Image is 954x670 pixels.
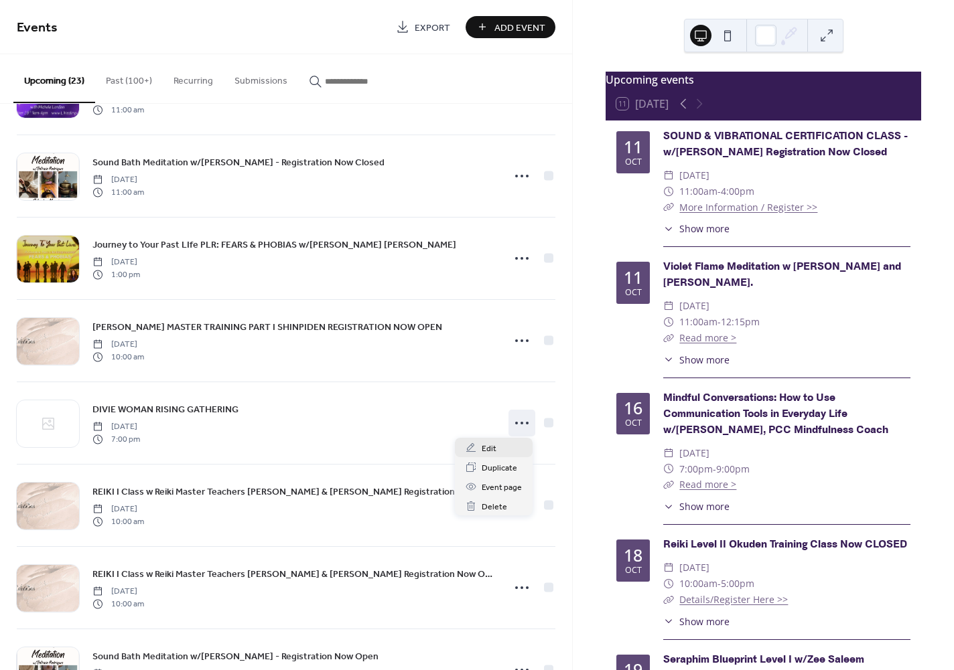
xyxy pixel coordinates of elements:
span: 11:00am [679,183,718,199]
button: Upcoming (23) [13,54,95,103]
span: [DATE] [92,339,144,351]
div: ​ [663,199,674,216]
div: ​ [663,477,674,493]
span: 11:00am [679,314,718,330]
div: ​ [663,183,674,199]
div: Oct [625,419,642,428]
a: More Information / Register >> [679,201,817,214]
a: REIKI I Class w Reiki Master Teachers [PERSON_NAME] & [PERSON_NAME] Registration Now Open [92,566,495,582]
span: 11:00 am [92,104,144,116]
span: REIKI I Class w Reiki Master Teachers [PERSON_NAME] & [PERSON_NAME] Registration Now Open [92,568,495,582]
span: Events [17,15,58,41]
span: 10:00 am [92,351,144,363]
span: Journey to Your Past LIfe PLR: FEARS & PHOBIAS w/[PERSON_NAME] [PERSON_NAME] [92,238,456,252]
span: Delete [482,500,507,514]
button: Add Event [466,16,555,38]
span: 9:00pm [716,461,750,477]
span: 7:00pm [679,461,713,477]
span: [DATE] [92,421,140,433]
span: [DATE] [92,503,144,515]
a: SOUND & VIBRATIONAL CERTIFICATION CLASS - w/[PERSON_NAME] Registration Now Closed [663,129,908,159]
button: Submissions [224,54,298,102]
span: 12:15pm [721,314,760,330]
span: Add Event [494,21,545,35]
div: ​ [663,592,674,608]
button: ​Show more [663,614,730,629]
span: [DATE] [679,560,709,576]
span: 10:00 am [92,598,144,610]
div: ​ [663,314,674,330]
div: ​ [663,330,674,346]
button: ​Show more [663,499,730,513]
a: Read more > [679,331,736,344]
span: Show more [679,499,730,513]
button: Past (100+) [95,54,163,102]
span: [DATE] [92,256,140,268]
div: ​ [663,499,674,513]
button: ​Show more [663,353,730,367]
a: Sound Bath Meditation w/[PERSON_NAME] - Registration Now Open [92,649,379,664]
span: Export [415,21,450,35]
a: REIKI I Class w Reiki Master Teachers [PERSON_NAME] & [PERSON_NAME] Registration Closed [92,484,486,499]
a: Seraphim Blueprint Level I w/Zee Saleem [663,653,864,667]
a: [PERSON_NAME] MASTER TRAINING PART I SHINPIDEN REGISTRATION NOW OPEN [92,319,442,335]
div: 16 [624,400,642,416]
button: Recurring [163,54,224,102]
span: 10:00am [679,576,718,592]
span: - [718,183,721,199]
span: Sound Bath Meditation w/[PERSON_NAME] - Registration Now Open [92,650,379,664]
a: DIVIE WOMAN RISING GATHERING [92,402,238,417]
div: ​ [663,461,674,477]
span: 10:00 am [92,515,144,527]
span: - [718,314,721,330]
span: Show more [679,614,730,629]
div: ​ [663,167,674,183]
span: REIKI I Class w Reiki Master Teachers [PERSON_NAME] & [PERSON_NAME] Registration Closed [92,485,486,499]
div: Oct [625,566,642,575]
div: ​ [663,614,674,629]
span: 5:00pm [721,576,754,592]
div: 11 [624,139,642,155]
div: ​ [663,353,674,367]
div: 11 [624,269,642,286]
a: Sound Bath Meditation w/[PERSON_NAME] - Registration Now Closed [92,155,385,170]
div: ​ [663,445,674,461]
span: 11:00 am [92,186,144,198]
span: - [718,576,721,592]
span: [DATE] [92,174,144,186]
span: Show more [679,353,730,367]
span: Event page [482,481,522,495]
span: [DATE] [679,167,709,183]
span: 1:00 pm [92,268,140,280]
span: Edit [482,442,496,456]
div: Oct [625,288,642,297]
div: ​ [663,222,674,236]
div: Upcoming events [606,72,921,88]
span: 7:00 pm [92,433,140,445]
span: [DATE] [92,586,144,598]
a: Violet Flame Meditation w [PERSON_NAME] and [PERSON_NAME]. [663,260,901,290]
div: ​ [663,298,674,314]
a: Journey to Your Past LIfe PLR: FEARS & PHOBIAS w/[PERSON_NAME] [PERSON_NAME] [92,237,456,252]
span: Show more [679,222,730,236]
div: ​ [663,576,674,592]
div: ​ [663,560,674,576]
a: Read more > [679,478,736,491]
span: [DATE] [679,445,709,461]
span: [PERSON_NAME] MASTER TRAINING PART I SHINPIDEN REGISTRATION NOW OPEN [92,321,442,335]
a: Details/Register Here >> [679,593,788,606]
span: - [713,461,716,477]
a: Export [386,16,460,38]
div: 18 [624,547,642,564]
span: 4:00pm [721,183,754,199]
a: Reiki Level II Okuden Training Class Now CLOSED [663,537,907,552]
span: Duplicate [482,461,517,475]
span: DIVIE WOMAN RISING GATHERING [92,403,238,417]
a: Mindful Conversations: How to Use Communication Tools in Everyday Life w/[PERSON_NAME], PCC Mindf... [663,391,888,437]
span: Sound Bath Meditation w/[PERSON_NAME] - Registration Now Closed [92,156,385,170]
div: Oct [625,158,642,167]
span: [DATE] [679,298,709,314]
button: ​Show more [663,222,730,236]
